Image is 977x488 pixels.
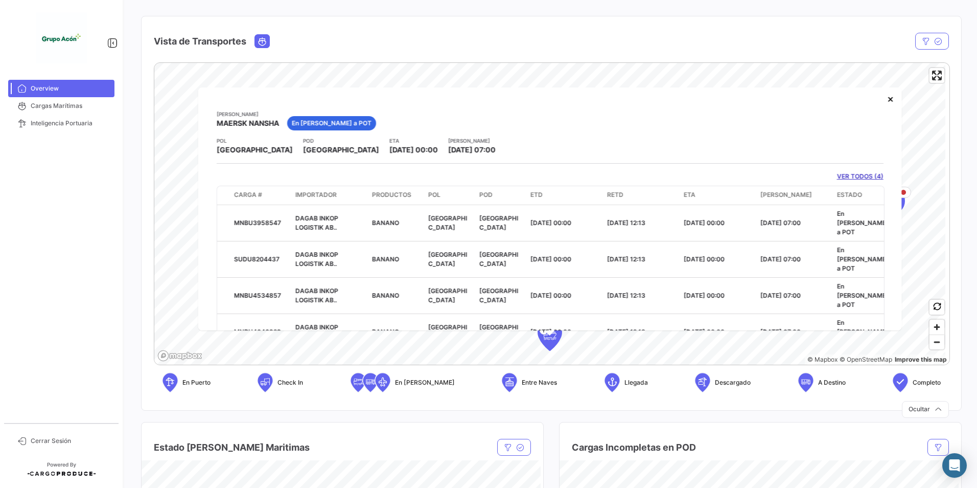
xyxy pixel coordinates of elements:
[715,378,751,387] span: Descargado
[372,218,399,226] span: BANANO
[217,137,293,145] app-card-info-title: POL
[684,218,725,226] span: [DATE] 00:00
[8,115,114,132] a: Inteligencia Portuaria
[372,255,399,262] span: BANANO
[684,255,725,262] span: [DATE] 00:00
[303,137,379,145] app-card-info-title: POD
[217,110,279,118] app-card-info-title: [PERSON_NAME]
[479,250,518,267] span: [GEOGRAPHIC_DATA]
[530,190,543,199] span: ETD
[818,378,846,387] span: A Destino
[295,323,338,340] span: DAGAB INKOP LOGISTIK AB..
[833,186,897,204] datatable-header-cell: Estado
[182,378,211,387] span: En Puerto
[234,327,287,336] div: MNBU4046929
[895,356,947,363] a: Map feedback
[428,286,467,303] span: [GEOGRAPHIC_DATA]
[607,218,645,226] span: [DATE] 12:13
[395,378,455,387] span: En [PERSON_NAME]
[8,80,114,97] a: Overview
[277,378,303,387] span: Check In
[837,246,889,272] span: En [PERSON_NAME] a POT
[295,286,338,303] span: DAGAB INKOP LOGISTIK AB..
[234,254,287,263] div: SUDU8204437
[756,186,833,204] datatable-header-cell: RETA
[8,97,114,115] a: Cargas Marítimas
[929,335,944,349] button: Zoom out
[291,186,368,204] datatable-header-cell: Importador
[530,218,571,226] span: [DATE] 00:00
[479,190,493,199] span: POD
[154,63,945,366] canvas: Map
[837,190,862,199] span: Estado
[607,291,645,299] span: [DATE] 12:13
[292,119,371,128] span: En [PERSON_NAME] a POT
[540,326,548,335] span: T
[303,145,379,155] span: [GEOGRAPHIC_DATA]
[760,190,812,199] span: [PERSON_NAME]
[448,137,496,145] app-card-info-title: [PERSON_NAME]
[530,255,571,262] span: [DATE] 00:00
[624,378,648,387] span: Llegada
[538,320,562,351] div: Map marker
[424,186,475,204] datatable-header-cell: POL
[154,34,246,49] h4: Vista de Transportes
[837,318,889,344] span: En [PERSON_NAME] a POT
[448,145,496,154] span: [DATE] 07:00
[31,84,110,93] span: Overview
[31,436,110,446] span: Cerrar Sesión
[217,145,293,155] span: [GEOGRAPHIC_DATA]
[31,119,110,128] span: Inteligencia Portuaria
[530,327,571,335] span: [DATE] 00:00
[368,186,424,204] datatable-header-cell: Productos
[684,190,695,199] span: ETA
[479,323,518,340] span: [GEOGRAPHIC_DATA]
[680,186,756,204] datatable-header-cell: ETA
[428,190,440,199] span: POL
[942,453,967,478] div: Abrir Intercom Messenger
[684,327,725,335] span: [DATE] 00:00
[295,214,338,231] span: DAGAB INKOP LOGISTIK AB..
[372,327,399,335] span: BANANO
[479,286,518,303] span: [GEOGRAPHIC_DATA]
[234,218,287,227] div: MNBU3958547
[837,282,889,308] span: En [PERSON_NAME] a POT
[157,350,202,362] a: Mapbox logo
[929,335,944,349] span: Zoom out
[428,214,467,231] span: [GEOGRAPHIC_DATA]
[878,188,905,214] div: Map marker
[428,323,467,340] span: [GEOGRAPHIC_DATA]
[31,101,110,110] span: Cargas Marítimas
[840,356,892,363] a: OpenStreetMap
[526,186,603,204] datatable-header-cell: ETD
[760,327,801,335] span: [DATE] 07:00
[760,218,801,226] span: [DATE] 07:00
[230,186,291,204] datatable-header-cell: Carga #
[36,12,87,63] img: 1f3d66c5-6a2d-4a07-a58d-3a8e9bbc88ff.jpeg
[154,440,310,455] h4: Estado [PERSON_NAME] Maritimas
[234,291,287,300] div: MNBU4534857
[807,356,838,363] a: Mapbox
[217,118,279,128] span: MAERSK NANSHA
[607,190,623,199] span: RETD
[837,209,889,235] span: En [PERSON_NAME] a POT
[760,291,801,299] span: [DATE] 07:00
[372,190,411,199] span: Productos
[929,320,944,335] button: Zoom in
[522,378,557,387] span: Entre Naves
[684,291,725,299] span: [DATE] 00:00
[428,250,467,267] span: [GEOGRAPHIC_DATA]
[913,378,941,387] span: Completo
[389,137,438,145] app-card-info-title: ETA
[255,35,269,48] button: Ocean
[295,190,337,199] span: Importador
[929,68,944,83] button: Enter fullscreen
[530,291,571,299] span: [DATE] 00:00
[234,190,262,199] span: Carga #
[607,327,645,335] span: [DATE] 12:13
[372,291,399,299] span: BANANO
[880,88,900,109] button: Close popup
[572,440,696,455] h4: Cargas Incompletas en POD
[479,214,518,231] span: [GEOGRAPHIC_DATA]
